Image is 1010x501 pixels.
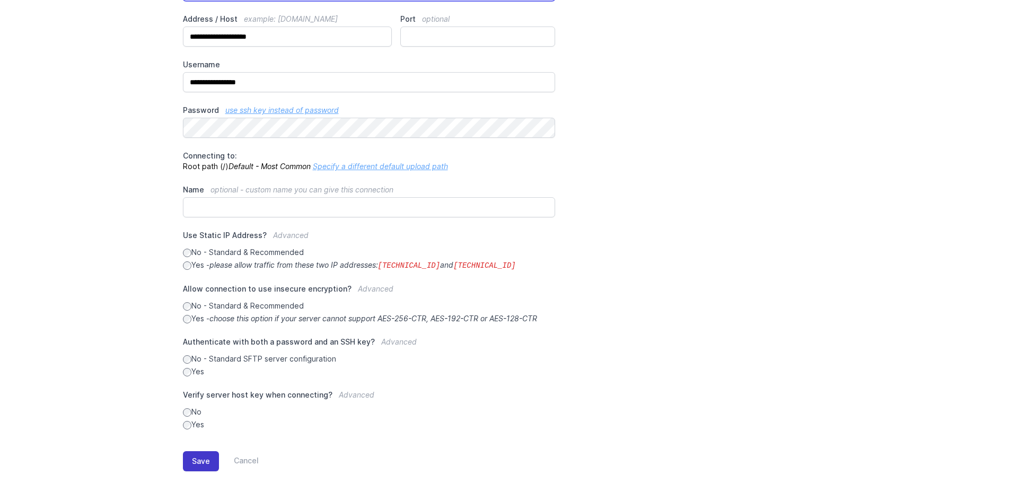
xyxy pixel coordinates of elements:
input: No - Standard SFTP server configuration [183,355,191,364]
label: No - Standard & Recommended [183,301,556,311]
label: Allow connection to use insecure encryption? [183,284,556,301]
span: Connecting to: [183,151,237,160]
label: Yes - [183,260,556,271]
a: Specify a different default upload path [313,162,448,171]
span: optional - custom name you can give this connection [210,185,393,194]
label: No - Standard SFTP server configuration [183,354,556,364]
i: Default - Most Common [229,162,311,171]
button: Save [183,451,219,471]
input: No - Standard & Recommended [183,302,191,311]
span: Advanced [381,337,417,346]
i: choose this option if your server cannot support AES-256-CTR, AES-192-CTR or AES-128-CTR [209,314,537,323]
input: No [183,408,191,417]
span: optional [422,14,450,23]
label: Authenticate with both a password and an SSH key? [183,337,556,354]
label: No [183,407,556,417]
span: Advanced [273,231,309,240]
span: Advanced [339,390,374,399]
label: Yes [183,366,556,377]
iframe: Drift Widget Chat Controller [957,448,997,488]
input: No - Standard & Recommended [183,249,191,257]
label: Yes [183,419,556,430]
label: No - Standard & Recommended [183,247,556,258]
code: [TECHNICAL_ID] [453,261,516,270]
label: Use Static IP Address? [183,230,556,247]
i: please allow traffic from these two IP addresses: and [209,260,516,269]
label: Verify server host key when connecting? [183,390,556,407]
label: Password [183,105,556,116]
label: Username [183,59,556,70]
label: Address / Host [183,14,392,24]
label: Port [400,14,555,24]
input: Yes -choose this option if your server cannot support AES-256-CTR, AES-192-CTR or AES-128-CTR [183,315,191,323]
a: Cancel [219,451,259,471]
span: example: [DOMAIN_NAME] [244,14,338,23]
p: Root path (/) [183,151,556,172]
span: Advanced [358,284,393,293]
input: Yes [183,368,191,376]
label: Name [183,184,556,195]
a: use ssh key instead of password [225,106,339,115]
label: Yes - [183,313,556,324]
input: Yes [183,421,191,429]
input: Yes -please allow traffic from these two IP addresses:[TECHNICAL_ID]and[TECHNICAL_ID] [183,261,191,270]
code: [TECHNICAL_ID] [378,261,441,270]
